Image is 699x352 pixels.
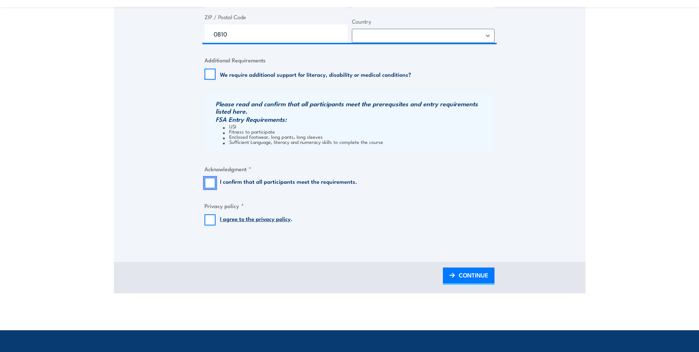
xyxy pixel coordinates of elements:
label: . [220,214,293,225]
span: CONTINUE [459,265,488,285]
li: Enclosed footwear, long pants, long sleeves [223,134,493,139]
label: We require additional support for literacy, disability or medical conditions? [220,70,411,78]
a: CONTINUE [443,268,494,285]
label: I confirm that all participants meet the requirements. [220,177,357,189]
h3: Please read and confirm that all participants meet the prerequsites and entry requirements listed... [216,100,493,115]
label: ZIP / Postal Code [205,13,347,21]
a: I agree to the privacy policy [220,214,291,222]
label: Country [352,17,495,26]
legend: Privacy policy [205,201,244,210]
legend: Acknowledgment [205,165,251,173]
li: Sufficient Language, literacy and numeracy skills to complete the course [223,139,493,144]
li: USI [223,124,493,129]
li: Fitness to participate [223,129,493,134]
h3: FSA Entry Requirements: [216,115,493,123]
legend: Additional Requirements [205,56,266,64]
